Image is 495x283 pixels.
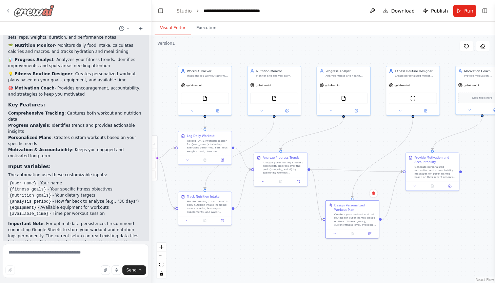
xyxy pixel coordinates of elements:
li: : Captures both workout and nutrition data [8,110,143,122]
button: Click to speak your automation idea [112,265,121,275]
div: Log Daily Workout [187,134,214,138]
div: Progress AnalystAnalyze fitness and health progress trends for {user_name} by examining workout p... [316,66,371,116]
button: Run [453,5,476,17]
img: FileReadTool [272,96,277,101]
g: Edge from 6fd3470d-1a8f-4de7-8ea3-33d63072cdbb to 91b19446-3398-4419-b650-5d916cc78a63 [234,146,251,172]
button: No output available [272,179,290,184]
li: - Available equipment for workouts [8,204,143,210]
g: Edge from 91b19446-3398-4419-b650-5d916cc78a63 to ef6e291b-ae14-42dc-abf9-eee34725195b [310,167,403,174]
div: Create personalized fitness routines and workout plans for {user_name} based on their {fitness_go... [395,74,437,78]
span: gpt-4o-mini [325,83,340,87]
button: toggle interactivity [157,269,166,278]
button: Open in side panel [215,158,230,163]
li: : Identifies trends and provides actionable insights [8,122,143,135]
h3: Input Variables: [8,163,143,170]
button: Hide left sidebar [156,6,165,16]
button: No output available [343,231,361,236]
div: Track and log workout activities including exercises, sets, reps, weights, duration, and notes fo... [187,74,229,78]
div: Create a personalized workout routine for {user_name} based on their {fitness_goals}, current fit... [334,213,376,227]
p: - Provides encouragement, accountability, and strategies to keep you motivated [8,85,143,97]
div: Provide Motivation and Accountability [414,156,456,164]
h3: Triggers [125,138,155,143]
button: Publish [420,5,451,17]
strong: Progress Analysis [8,123,49,128]
button: zoom in [157,243,166,251]
button: Open in side panel [291,179,306,184]
p: No triggers configured [125,142,155,146]
div: Design Personalized Workout Plan [334,203,376,212]
button: Open in side panel [413,108,438,113]
p: : For optimal data persistence, I recommend connecting Google Sheets to store your workout and nu... [8,221,143,245]
g: Edge from triggers to 3b9c4018-dda4-4177-b39f-0c7e44b2d700 [157,156,175,210]
img: ScrapeWebsiteTool [410,96,415,101]
div: Design Personalized Workout PlanCreate a personalized workout routine for {user_name} based on th... [325,200,379,238]
li: - Time per workout session [8,210,143,217]
img: Logo [14,4,54,17]
div: Analyze {user_name}'s fitness and health progress over the past {analysis_period} by examining wo... [263,161,305,175]
div: Log Daily WorkoutRecord [DATE] workout session for {user_name} including exercises performed, set... [178,131,232,165]
p: - Creates personalized workout plans based on your goals, equipment, and available time [8,71,143,83]
li: : Keeps you engaged and motivated long-term [8,147,143,159]
button: No output available [196,158,214,163]
div: Monitor and log {user_name}'s daily nutrition intake including meals, snacks, beverages, suppleme... [187,200,229,214]
strong: 🥗 Nutrition Monitor [8,43,55,48]
g: Edge from 34112d98-c4e6-405e-82c6-932adb3429d6 to ef6e291b-ae14-42dc-abf9-eee34725195b [382,169,403,221]
button: fit view [157,260,166,269]
div: Track Nutrition IntakeMonitor and log {user_name}'s daily nutrition intake including meals, snack... [178,191,232,225]
li: : Creates custom workouts based on your specific needs [8,135,143,147]
button: Show right sidebar [480,6,490,16]
a: Studio [177,8,192,14]
code: {analysis_period} [8,199,52,205]
span: Download [391,7,415,14]
code: {fitness_goals} [8,186,47,193]
span: gpt-4o-mini [464,83,479,87]
button: Download [380,5,418,17]
strong: 🎯 Motivation Coach [8,86,55,90]
img: FileReadTool [202,96,207,101]
code: {user_name} [8,180,38,186]
p: The automation uses these customizable inputs: [8,172,143,178]
div: Monitor and analyze daily nutrition intake including calories, macronutrients (protein, carbs, fa... [256,74,298,78]
button: No output available [196,218,214,223]
button: Improve this prompt [5,265,15,275]
div: Workout TrackerTrack and log workout activities including exercises, sets, reps, weights, duratio... [178,66,232,116]
g: Edge from triggers to 6fd3470d-1a8f-4de7-8ea3-33d63072cdbb [157,146,175,160]
strong: Comprehensive Tracking [8,111,64,116]
g: Edge from 4acf9ff5-2ed5-4ed3-a646-50c24d28c64b to 3b9c4018-dda4-4177-b39f-0c7e44b2d700 [203,118,276,189]
g: Edge from 20c83090-b265-455d-915a-8f3790cf2713 to ef6e291b-ae14-42dc-abf9-eee34725195b [430,117,484,150]
div: React Flow controls [157,243,166,278]
div: Nutrition MonitorMonitor and analyze daily nutrition intake including calories, macronutrients (p... [247,66,301,116]
span: Send [126,267,137,273]
button: Delete node [369,189,378,198]
span: Drop tools here [472,96,492,100]
button: zoom out [157,251,166,260]
div: Generate personalized motivation and accountability messages for {user_name} based on their recen... [414,165,456,179]
span: Run [464,7,473,14]
div: Nutrition Monitor [256,69,298,73]
div: Progress Analyst [325,69,368,73]
h3: Key Features: [8,101,143,108]
code: {available_time} [8,211,50,217]
div: Analyze Progress TrendsAnalyze {user_name}'s fitness and health progress over the past {analysis_... [254,153,308,186]
button: Send [122,265,146,275]
div: Version 1 [157,41,175,46]
div: Fitness Routine DesignerCreate personalized fitness routines and workout plans for {user_name} ba... [386,66,440,116]
g: Edge from e36e2665-1fcd-446f-a094-bfa33e51f081 to 91b19446-3398-4419-b650-5d916cc78a63 [279,118,346,150]
div: Analyze Progress Trends [263,156,299,160]
img: FileReadTool [341,96,346,101]
span: gpt-4o-mini [256,83,271,87]
button: Open in side panel [215,218,230,223]
span: gpt-4o-mini [394,83,410,87]
button: Switch to previous chat [116,24,133,33]
li: - Your specific fitness objectives [8,186,143,192]
g: Edge from 7352c86b-30b2-4742-b07f-8a782971a8ca to 34112d98-c4e6-405e-82c6-932adb3429d6 [350,118,415,198]
button: Execution [191,21,222,35]
button: Open in side panel [442,183,457,188]
strong: Personalized Plans [8,135,52,140]
div: Analyze fitness and health progress trends for {user_name} by examining workout performance, body... [325,74,368,78]
g: Edge from 91b19446-3398-4419-b650-5d916cc78a63 to 34112d98-c4e6-405e-82c6-932adb3429d6 [310,167,323,222]
div: Record [DATE] workout session for {user_name} including exercises performed, sets, reps, weights ... [187,139,229,153]
div: Provide Motivation and AccountabilityGenerate personalized motivation and accountability messages... [405,153,459,191]
button: Open in side panel [205,108,230,113]
strong: Important Note [8,221,43,226]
